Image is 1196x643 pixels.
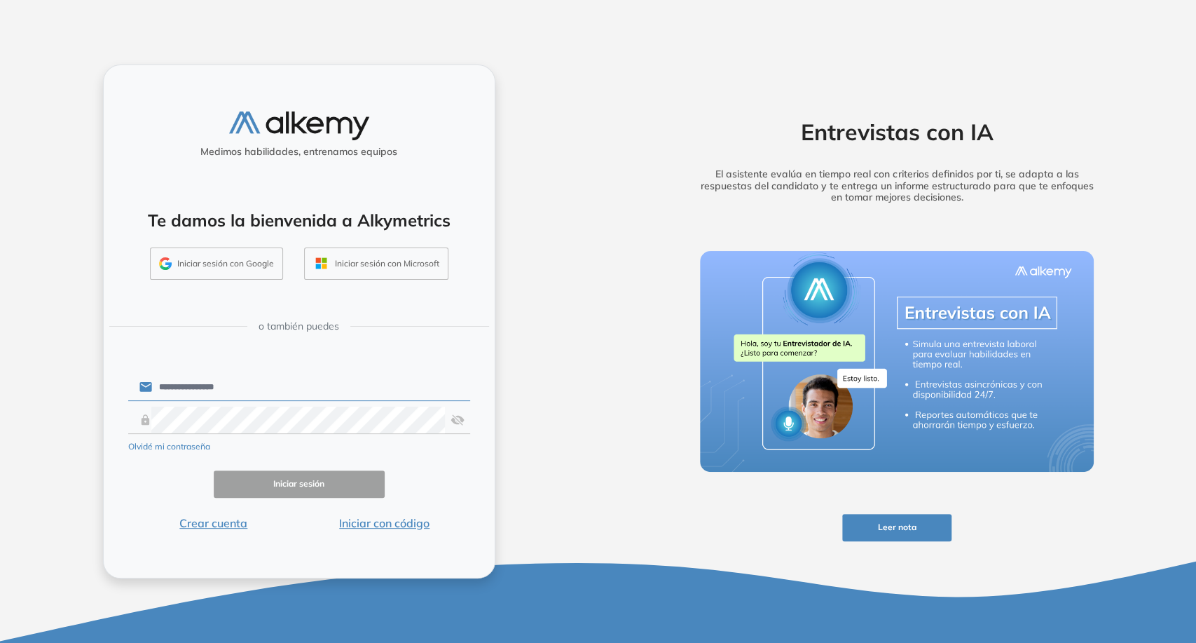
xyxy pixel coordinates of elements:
button: Iniciar con código [299,515,470,532]
span: o también puedes [259,319,339,334]
h4: Te damos la bienvenida a Alkymetrics [122,210,476,231]
img: asd [451,407,465,433]
button: Iniciar sesión con Microsoft [304,248,448,280]
h2: Entrevistas con IA [678,119,1115,145]
img: GMAIL_ICON [159,257,172,270]
img: img-more-info [700,251,1094,473]
button: Leer nota [842,514,951,541]
button: Olvidé mi contraseña [128,440,210,453]
h5: El asistente evalúa en tiempo real con criterios definidos por ti, se adapta a las respuestas del... [678,168,1115,203]
h5: Medimos habilidades, entrenamos equipos [109,146,489,158]
button: Iniciar sesión [214,471,385,498]
img: OUTLOOK_ICON [313,255,329,271]
button: Iniciar sesión con Google [150,248,283,280]
img: logo-alkemy [229,111,369,140]
button: Crear cuenta [128,515,299,532]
